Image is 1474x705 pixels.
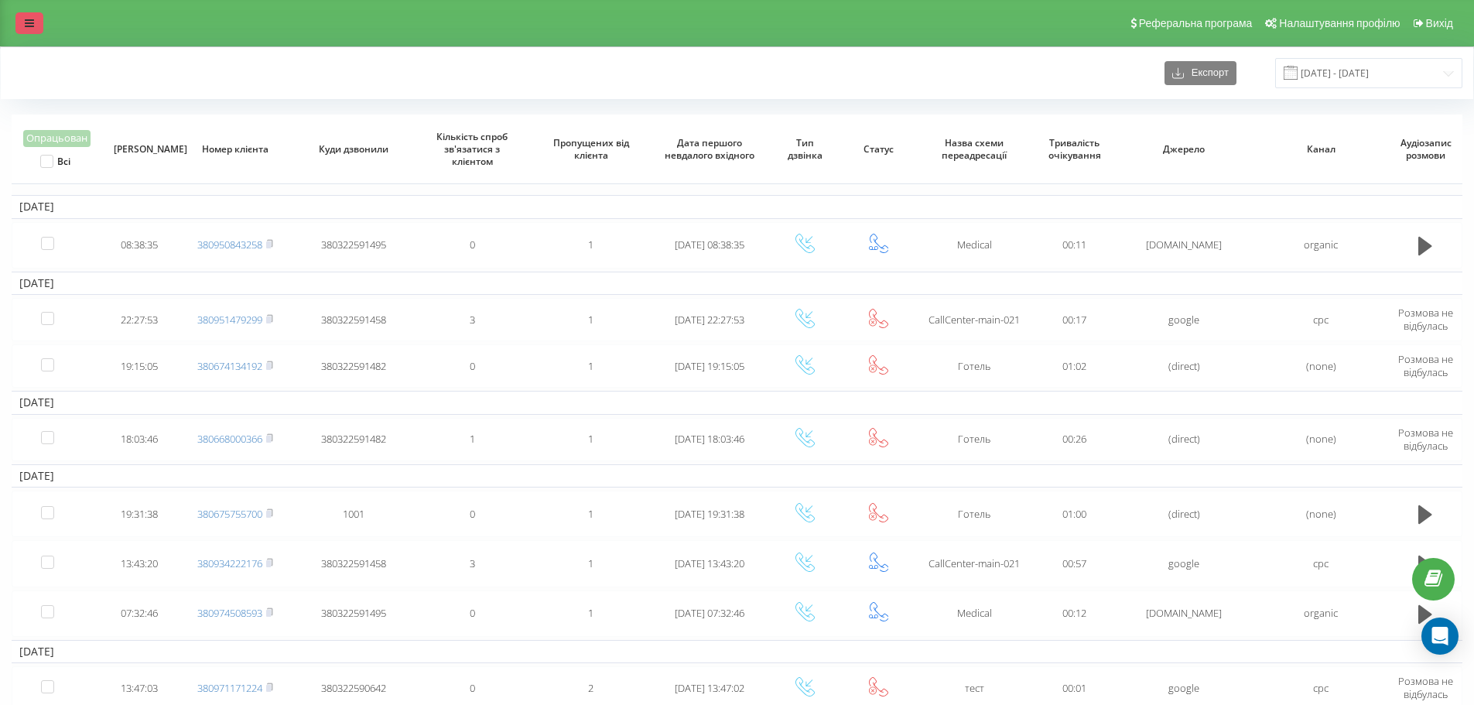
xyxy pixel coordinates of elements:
span: [PERSON_NAME] [114,143,166,156]
td: 18:03:46 [103,418,176,461]
td: organic [1253,590,1390,637]
span: Статус [853,143,905,156]
span: [DATE] 18:03:46 [675,432,744,446]
td: 00:57 [1034,540,1116,587]
span: Вихід [1426,17,1453,29]
span: Реферальна програма [1139,17,1253,29]
td: [DATE] [12,391,1462,414]
td: cpc [1253,540,1390,587]
td: 00:12 [1034,590,1116,637]
span: 1 [588,432,593,446]
span: 380322591495 [321,238,386,252]
td: 01:02 [1034,344,1116,388]
span: 1 [588,606,593,620]
label: Всі [40,155,70,168]
span: Налаштування профілю [1279,17,1400,29]
span: Розмова не відбулась [1398,674,1453,701]
span: Аудіозапис розмови [1400,137,1452,161]
span: 380322591458 [321,313,386,327]
span: Дата першого невдалого вхідного [663,137,756,161]
a: 380668000366 [197,432,262,446]
span: [DATE] 13:47:02 [675,681,744,695]
td: [DOMAIN_NAME] [1116,222,1253,269]
td: (none) [1253,344,1390,388]
span: Куди дзвонили [307,143,400,156]
span: 380322590642 [321,681,386,695]
td: Готель [915,418,1033,461]
td: (none) [1253,418,1390,461]
span: Кількість спроб зв'язатися з клієнтом [426,131,519,167]
span: 1 [470,432,475,446]
span: Канал [1267,143,1376,156]
span: Джерело [1130,143,1239,156]
td: google [1116,298,1253,341]
td: [DATE] [12,195,1462,218]
td: [DATE] [12,640,1462,663]
td: 00:26 [1034,418,1116,461]
span: Назва схеми переадресації [928,137,1021,161]
td: 08:38:35 [103,222,176,269]
span: [DATE] 08:38:35 [675,238,744,252]
span: 0 [470,681,475,695]
button: Експорт [1164,61,1236,85]
a: 380974508593 [197,606,262,620]
span: 3 [470,556,475,570]
a: 380675755700 [197,507,262,521]
span: Пропущених від клієнта [545,137,638,161]
td: 19:31:38 [103,491,176,537]
span: 1 [588,238,593,252]
span: Розмова не відбулась [1398,426,1453,453]
td: 01:00 [1034,491,1116,537]
span: Тип дзвінка [779,137,831,161]
span: Розмова не відбулась [1398,306,1453,333]
a: 380951479299 [197,313,262,327]
span: Експорт [1184,67,1229,79]
td: Готель [915,491,1033,537]
span: 380322591458 [321,556,386,570]
span: 1 [588,359,593,373]
td: 00:11 [1034,222,1116,269]
a: 380674134192 [197,359,262,373]
a: 380950843258 [197,238,262,252]
span: 0 [470,606,475,620]
td: [DATE] [12,464,1462,488]
td: cpc [1253,298,1390,341]
span: [DATE] 19:15:05 [675,359,744,373]
span: Тривалість очікування [1045,137,1105,161]
td: (direct) [1116,344,1253,388]
td: google [1116,540,1253,587]
a: 380971171224 [197,681,262,695]
span: 1 [588,507,593,521]
span: 380322591482 [321,432,386,446]
span: [DATE] 07:32:46 [675,606,744,620]
span: Розмова не відбулась [1398,352,1453,379]
span: [DATE] 22:27:53 [675,313,744,327]
span: 380322591482 [321,359,386,373]
span: 1 [588,556,593,570]
span: Номер клієнта [189,143,282,156]
td: 00:17 [1034,298,1116,341]
span: 0 [470,359,475,373]
td: 22:27:53 [103,298,176,341]
span: 1001 [343,507,364,521]
td: (none) [1253,491,1390,537]
span: 2 [588,681,593,695]
span: [DATE] 19:31:38 [675,507,744,521]
span: 380322591495 [321,606,386,620]
td: [DATE] [12,272,1462,295]
div: Open Intercom Messenger [1421,618,1459,655]
td: Medical [915,590,1033,637]
span: 0 [470,507,475,521]
td: (direct) [1116,418,1253,461]
td: 19:15:05 [103,344,176,388]
td: 07:32:46 [103,590,176,637]
td: [DOMAIN_NAME] [1116,590,1253,637]
td: organic [1253,222,1390,269]
span: 3 [470,313,475,327]
td: Готель [915,344,1033,388]
span: 0 [470,238,475,252]
td: (direct) [1116,491,1253,537]
a: 380934222176 [197,556,262,570]
td: CallCenter-main-021 [915,298,1033,341]
td: CallCenter-main-021 [915,540,1033,587]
